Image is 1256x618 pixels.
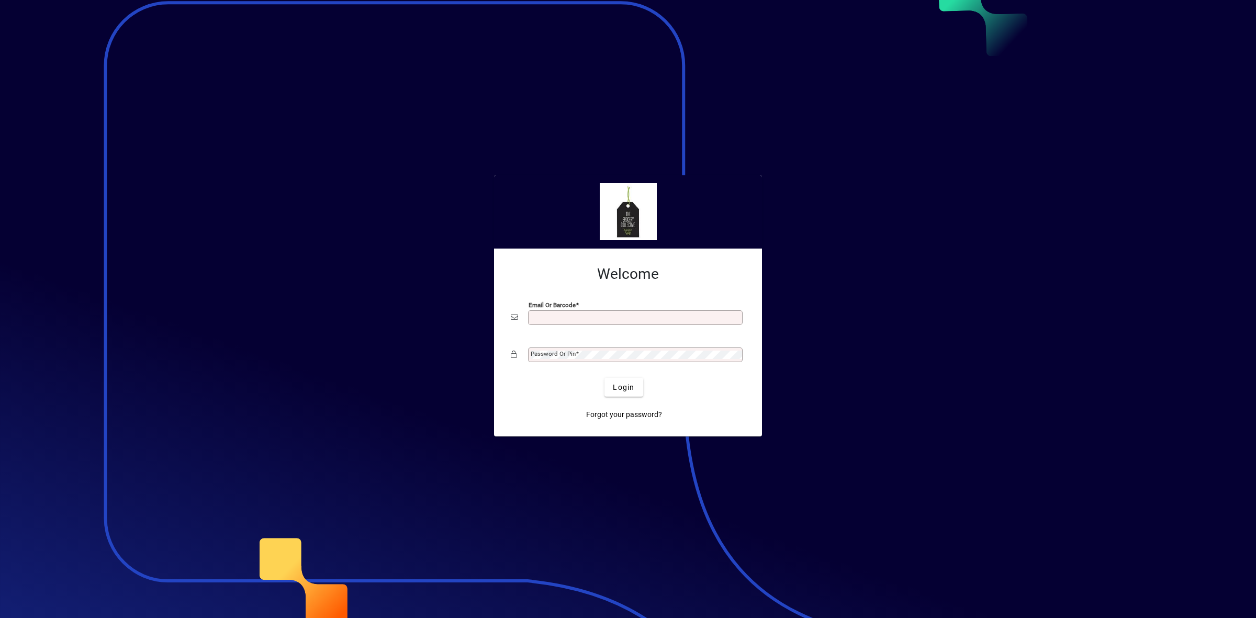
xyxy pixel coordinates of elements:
[604,378,643,397] button: Login
[613,382,634,393] span: Login
[531,350,576,357] mat-label: Password or Pin
[586,409,662,420] span: Forgot your password?
[529,301,576,309] mat-label: Email or Barcode
[511,265,745,283] h2: Welcome
[582,405,666,424] a: Forgot your password?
